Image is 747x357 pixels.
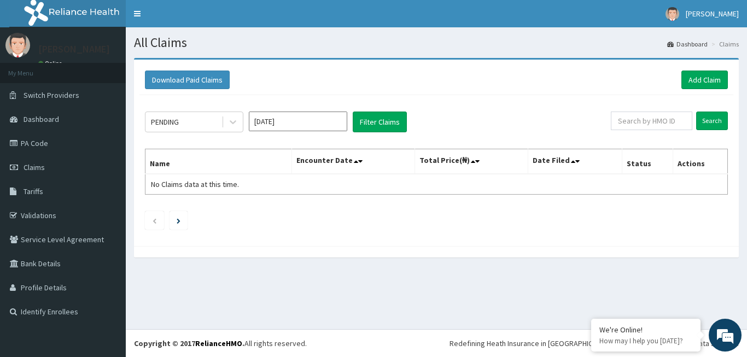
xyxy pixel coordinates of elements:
p: [PERSON_NAME] [38,44,110,54]
strong: Copyright © 2017 . [134,338,244,348]
button: Filter Claims [353,112,407,132]
a: RelianceHMO [195,338,242,348]
a: Next page [177,215,180,225]
span: Claims [24,162,45,172]
img: User Image [666,7,679,21]
h1: All Claims [134,36,739,50]
div: Redefining Heath Insurance in [GEOGRAPHIC_DATA] using Telemedicine and Data Science! [450,338,739,349]
button: Download Paid Claims [145,71,230,89]
a: Online [38,60,65,67]
th: Actions [673,149,727,174]
input: Search by HMO ID [611,112,692,130]
div: PENDING [151,116,179,127]
li: Claims [709,39,739,49]
a: Dashboard [667,39,708,49]
span: [PERSON_NAME] [686,9,739,19]
th: Date Filed [528,149,622,174]
span: Dashboard [24,114,59,124]
p: How may I help you today? [599,336,692,346]
th: Name [145,149,292,174]
img: User Image [5,33,30,57]
a: Add Claim [681,71,728,89]
span: Tariffs [24,186,43,196]
a: Previous page [152,215,157,225]
footer: All rights reserved. [126,329,747,357]
th: Total Price(₦) [415,149,528,174]
th: Status [622,149,673,174]
th: Encounter Date [292,149,415,174]
input: Select Month and Year [249,112,347,131]
span: Switch Providers [24,90,79,100]
span: No Claims data at this time. [151,179,239,189]
input: Search [696,112,728,130]
div: We're Online! [599,325,692,335]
